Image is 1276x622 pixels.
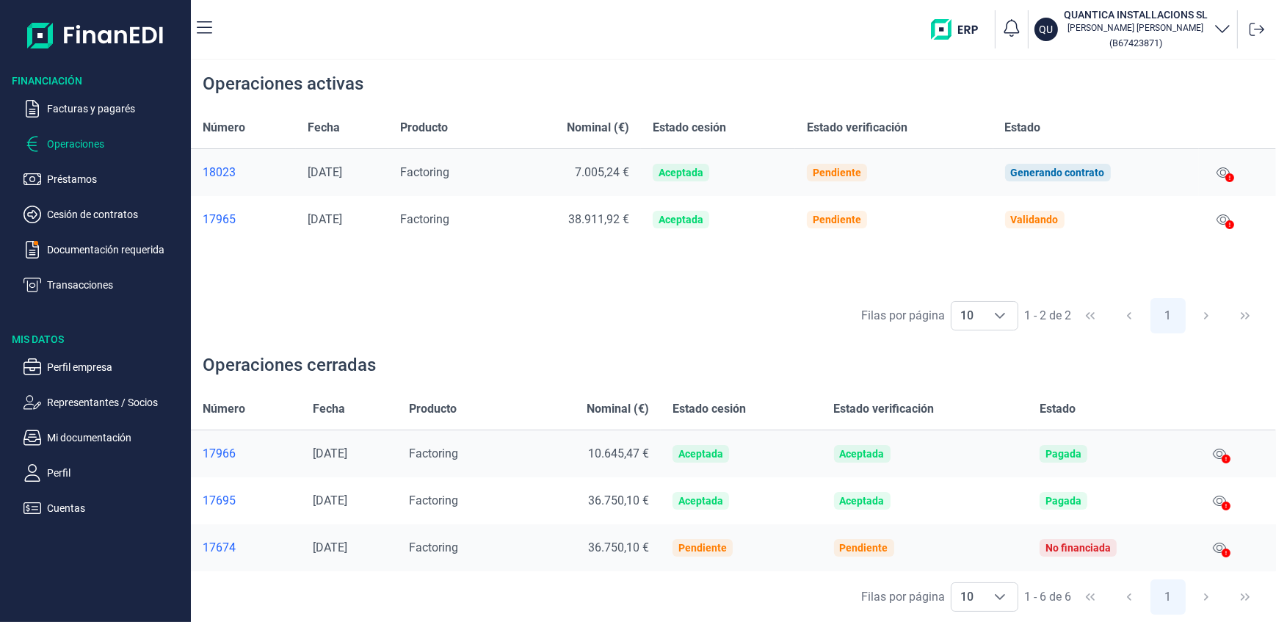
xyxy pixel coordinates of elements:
[23,394,185,411] button: Representantes / Socios
[23,135,185,153] button: Operaciones
[1189,579,1224,615] button: Next Page
[400,212,449,226] span: Factoring
[1112,579,1147,615] button: Previous Page
[203,119,245,137] span: Número
[409,400,457,418] span: Producto
[313,540,385,555] div: [DATE]
[27,12,164,59] img: Logo de aplicación
[23,100,185,117] button: Facturas y pagarés
[653,119,726,137] span: Estado cesión
[567,119,629,137] span: Nominal (€)
[203,540,289,555] a: 17674
[659,167,703,178] div: Aceptada
[840,542,888,554] div: Pendiente
[861,588,945,606] div: Filas por página
[1045,448,1081,460] div: Pagada
[400,119,448,137] span: Producto
[203,353,376,377] div: Operaciones cerradas
[1011,167,1105,178] div: Generando contrato
[834,400,935,418] span: Estado verificación
[568,212,629,226] span: 38.911,92 €
[1034,7,1231,51] button: QUQUANTICA INSTALLACIONS SL[PERSON_NAME] [PERSON_NAME](B67423871)
[587,400,649,418] span: Nominal (€)
[982,583,1018,611] div: Choose
[575,165,629,179] span: 7.005,24 €
[203,493,289,508] a: 17695
[659,214,703,225] div: Aceptada
[1045,495,1081,507] div: Pagada
[47,358,185,376] p: Perfil empresa
[588,446,649,460] span: 10.645,47 €
[47,241,185,258] p: Documentación requerida
[1109,37,1162,48] small: Copiar cif
[308,165,377,180] div: [DATE]
[313,446,385,461] div: [DATE]
[1040,400,1076,418] span: Estado
[313,493,385,508] div: [DATE]
[813,167,861,178] div: Pendiente
[47,499,185,517] p: Cuentas
[931,19,989,40] img: erp
[203,400,245,418] span: Número
[409,446,458,460] span: Factoring
[47,394,185,411] p: Representantes / Socios
[1045,542,1111,554] div: No financiada
[313,400,345,418] span: Fecha
[673,400,746,418] span: Estado cesión
[47,276,185,294] p: Transacciones
[678,542,727,554] div: Pendiente
[203,212,284,227] a: 17965
[47,170,185,188] p: Préstamos
[951,583,982,611] span: 10
[47,206,185,223] p: Cesión de contratos
[1150,579,1186,615] button: Page 1
[1073,579,1108,615] button: First Page
[203,165,284,180] a: 18023
[47,135,185,153] p: Operaciones
[1024,310,1071,322] span: 1 - 2 de 2
[23,170,185,188] button: Préstamos
[1189,298,1224,333] button: Next Page
[23,464,185,482] button: Perfil
[23,241,185,258] button: Documentación requerida
[840,495,885,507] div: Aceptada
[308,119,340,137] span: Fecha
[47,429,185,446] p: Mi documentación
[1112,298,1147,333] button: Previous Page
[23,499,185,517] button: Cuentas
[23,276,185,294] button: Transacciones
[409,540,458,554] span: Factoring
[1040,22,1054,37] p: QU
[840,448,885,460] div: Aceptada
[1150,298,1186,333] button: Page 1
[1228,298,1263,333] button: Last Page
[47,100,185,117] p: Facturas y pagarés
[1011,214,1059,225] div: Validando
[1228,579,1263,615] button: Last Page
[47,464,185,482] p: Perfil
[409,493,458,507] span: Factoring
[861,307,945,325] div: Filas por página
[678,495,723,507] div: Aceptada
[23,206,185,223] button: Cesión de contratos
[1073,298,1108,333] button: First Page
[23,358,185,376] button: Perfil empresa
[807,119,907,137] span: Estado verificación
[1064,22,1208,34] p: [PERSON_NAME] [PERSON_NAME]
[1024,591,1071,603] span: 1 - 6 de 6
[588,493,649,507] span: 36.750,10 €
[1005,119,1041,137] span: Estado
[203,72,363,95] div: Operaciones activas
[203,446,289,461] a: 17966
[678,448,723,460] div: Aceptada
[982,302,1018,330] div: Choose
[23,429,185,446] button: Mi documentación
[951,302,982,330] span: 10
[588,540,649,554] span: 36.750,10 €
[813,214,861,225] div: Pendiente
